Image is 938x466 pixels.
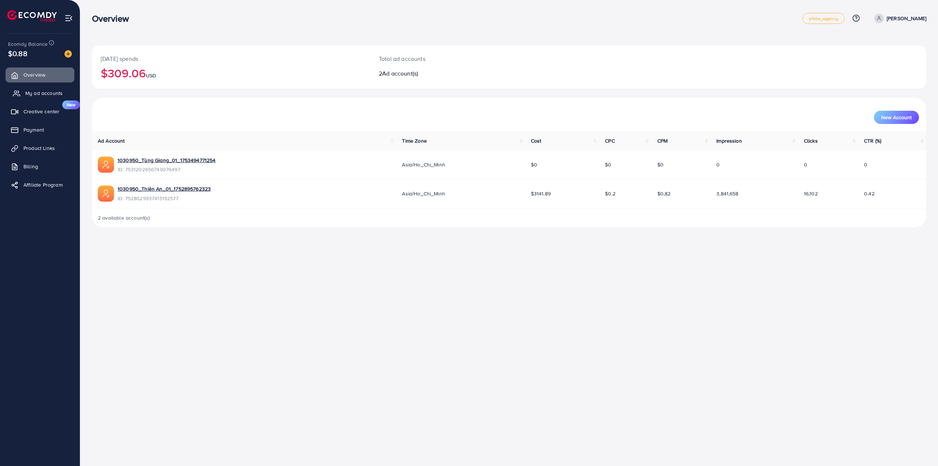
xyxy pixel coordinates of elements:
span: $0 [605,161,611,168]
span: 0 [716,161,720,168]
p: [PERSON_NAME] [887,14,926,23]
span: CPC [605,137,614,144]
a: Billing [5,159,74,174]
span: Asia/Ho_Chi_Minh [402,161,445,168]
span: Payment [23,126,44,133]
a: My ad accounts [5,86,74,100]
span: Billing [23,163,38,170]
span: $0.82 [657,190,671,197]
a: Product Links [5,141,74,155]
span: white_agency [809,16,838,21]
a: Affiliate Program [5,177,74,192]
span: 0 [864,161,867,168]
span: Cost [531,137,542,144]
img: menu [64,14,73,22]
span: Impression [716,137,742,144]
a: white_agency [802,13,845,24]
h3: Overview [92,13,135,24]
span: USD [146,72,156,79]
span: ID: 7531202656749076497 [118,166,216,173]
img: logo [7,10,57,22]
a: [PERSON_NAME] [871,14,926,23]
span: Asia/Ho_Chi_Minh [402,190,445,197]
span: Ecomdy Balance [8,40,48,48]
span: 0.42 [864,190,875,197]
span: Affiliate Program [23,181,63,188]
h2: 2 [379,70,570,77]
span: Ad account(s) [382,69,418,77]
a: 1030950_Thiên An_01_1752895762323 [118,185,211,192]
span: 16,102 [804,190,818,197]
span: 3,841,658 [716,190,738,197]
span: ID: 7528629937415192577 [118,195,211,202]
img: ic-ads-acc.e4c84228.svg [98,186,114,202]
span: Ad Account [98,137,125,144]
span: 0 [804,161,807,168]
span: New Account [881,115,912,120]
span: Creative center [23,108,59,115]
span: Time Zone [402,137,426,144]
img: image [64,50,72,58]
span: CTR (%) [864,137,881,144]
span: New [62,100,80,109]
span: $0.2 [605,190,616,197]
p: [DATE] spends [101,54,361,63]
span: CPM [657,137,668,144]
button: New Account [874,111,919,124]
p: Total ad accounts [379,54,570,63]
span: 2 available account(s) [98,214,150,221]
span: $0 [531,161,537,168]
span: Product Links [23,144,55,152]
h2: $309.06 [101,66,361,80]
span: Overview [23,71,45,78]
span: $3141.89 [531,190,551,197]
a: 1030950_Tùng Giang_01_1753494771254 [118,157,216,164]
a: Overview [5,67,74,82]
img: ic-ads-acc.e4c84228.svg [98,157,114,173]
span: Clicks [804,137,818,144]
a: Payment [5,122,74,137]
iframe: Chat [907,433,933,461]
a: Creative centerNew [5,104,74,119]
span: $0.88 [8,48,27,59]
span: My ad accounts [25,89,63,97]
span: $0 [657,161,664,168]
